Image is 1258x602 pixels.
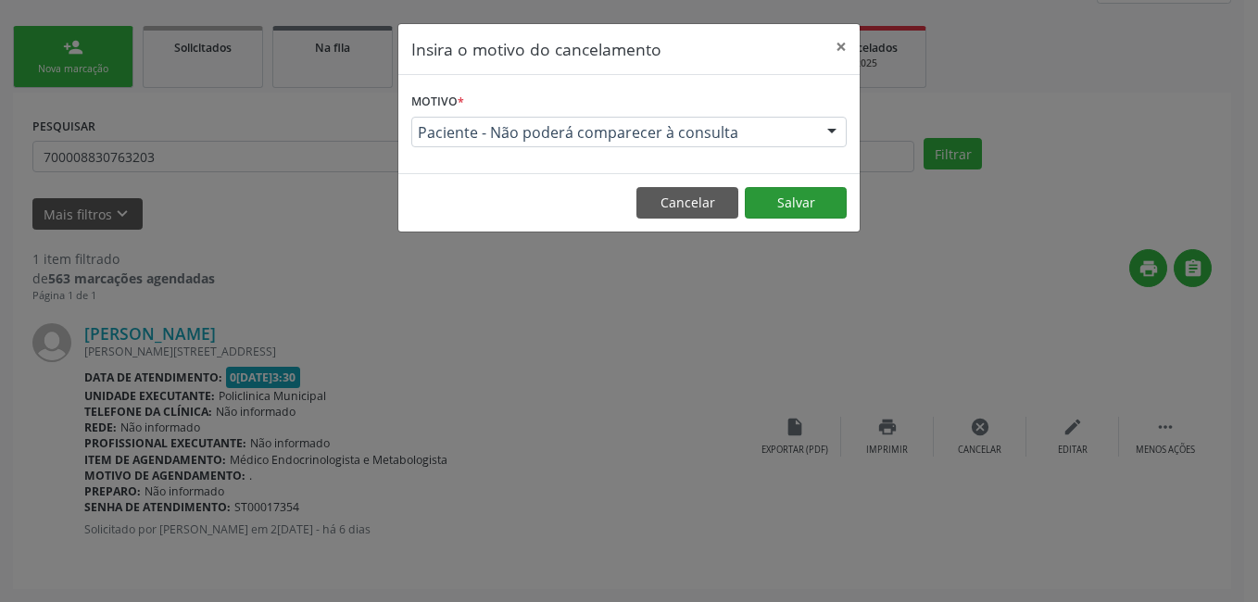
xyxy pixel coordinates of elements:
[636,187,738,219] button: Cancelar
[745,187,847,219] button: Salvar
[418,123,809,142] span: Paciente - Não poderá comparecer à consulta
[411,88,464,117] label: Motivo
[823,24,860,69] button: Close
[411,37,661,61] h5: Insira o motivo do cancelamento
